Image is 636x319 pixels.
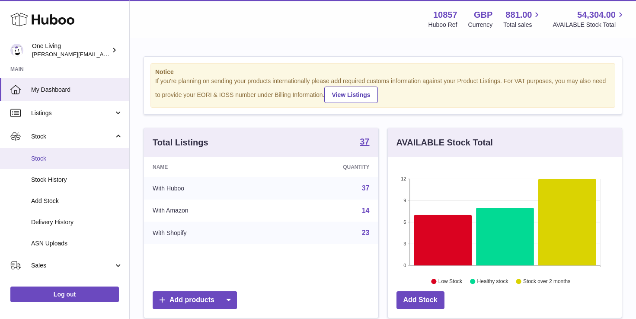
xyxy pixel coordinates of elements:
h3: AVAILABLE Stock Total [396,137,493,148]
text: Low Stock [438,278,462,284]
th: Name [144,157,272,177]
div: Huboo Ref [428,21,457,29]
a: Log out [10,287,119,302]
a: Add products [153,291,237,309]
a: 37 [360,137,369,148]
text: Stock over 2 months [523,278,570,284]
span: 881.00 [505,9,532,21]
td: With Huboo [144,177,272,200]
strong: 10857 [433,9,457,21]
text: 0 [403,263,406,268]
span: Stock [31,155,123,163]
span: Delivery History [31,218,123,226]
strong: 37 [360,137,369,146]
a: View Listings [324,87,377,103]
strong: GBP [474,9,492,21]
a: 37 [362,184,370,192]
a: 881.00 Total sales [503,9,542,29]
text: 12 [401,176,406,181]
div: Currency [468,21,493,29]
text: 6 [403,219,406,225]
text: 9 [403,198,406,203]
a: Add Stock [396,291,444,309]
span: Listings [31,109,114,117]
span: My Dashboard [31,86,123,94]
div: One Living [32,42,110,58]
a: 14 [362,207,370,214]
div: If you're planning on sending your products internationally please add required customs informati... [155,77,610,103]
text: 3 [403,241,406,246]
img: Jessica@oneliving.com [10,44,23,57]
h3: Total Listings [153,137,208,148]
span: Stock History [31,176,123,184]
strong: Notice [155,68,610,76]
a: 54,304.00 AVAILABLE Stock Total [553,9,626,29]
span: [PERSON_NAME][EMAIL_ADDRESS][DOMAIN_NAME] [32,51,173,58]
span: Add Stock [31,197,123,205]
span: Stock [31,132,114,141]
text: Healthy stock [477,278,508,284]
span: Sales [31,261,114,270]
a: 23 [362,229,370,236]
td: With Amazon [144,200,272,222]
span: ASN Uploads [31,239,123,248]
span: AVAILABLE Stock Total [553,21,626,29]
span: Total sales [503,21,542,29]
td: With Shopify [144,222,272,244]
th: Quantity [272,157,378,177]
span: 54,304.00 [577,9,616,21]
